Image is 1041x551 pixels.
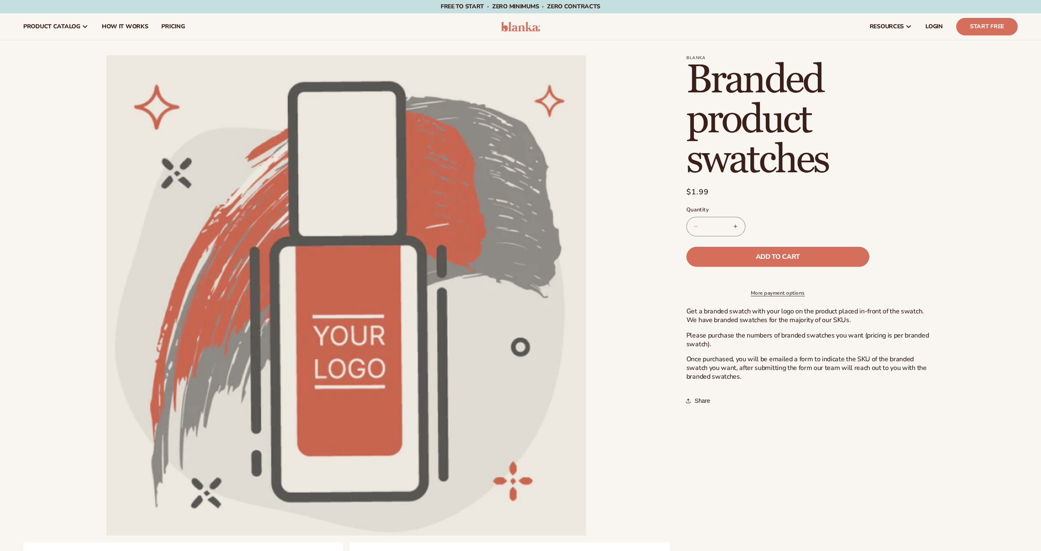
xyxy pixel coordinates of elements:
[501,22,540,32] img: logo
[161,23,185,30] span: pricing
[870,23,904,30] span: resources
[686,206,869,214] label: Quantity
[686,355,936,381] p: Once purchased, you will be emailed a form to indicate the SKU of the branded swatch you want, af...
[441,2,600,10] span: Free to start · ZERO minimums · ZERO contracts
[956,18,1018,35] a: Start Free
[686,331,936,349] p: Please purchase the numbers of branded swatches you want (pricing is per branded swatch).
[686,289,869,297] a: More payment options
[686,247,869,267] button: Add to cart
[155,13,191,40] a: pricing
[686,60,936,180] h1: Branded product swatches
[686,55,936,60] p: Blanka
[863,13,919,40] a: resources
[925,23,943,30] span: LOGIN
[686,307,936,325] p: Get a branded swatch with your logo on the product placed in-front of the swatch. We have branded...
[95,13,155,40] a: How It Works
[102,23,148,30] span: How It Works
[23,23,80,30] span: product catalog
[756,253,800,260] span: Add to cart
[686,186,709,198] span: $1.99
[686,392,713,410] button: Share
[919,13,950,40] a: LOGIN
[17,13,95,40] a: product catalog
